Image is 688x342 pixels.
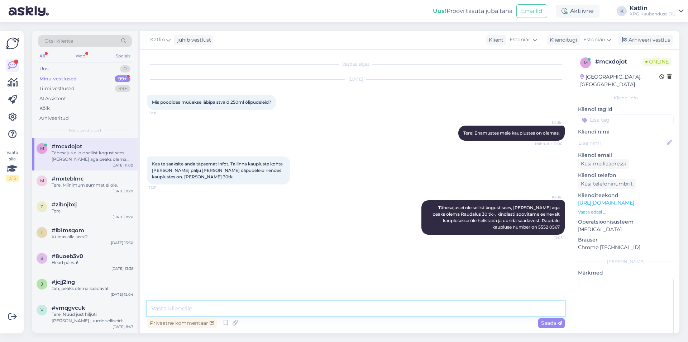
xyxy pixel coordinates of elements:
[583,36,605,44] span: Estonian
[111,240,133,245] div: [DATE] 13:50
[52,279,75,285] span: #jcjj2ing
[113,214,133,220] div: [DATE] 8:20
[630,5,684,17] a: KätlinKPG Kaubanduse OÜ
[578,218,674,226] p: Operatsioonisüsteem
[578,192,674,199] p: Klienditeekond
[578,114,674,125] input: Lisa tag
[630,11,676,17] div: KPG Kaubanduse OÜ
[578,172,674,179] p: Kliendi telefon
[152,161,284,179] span: Kas te saaksite anda täpsemat infot, Tallinna kaupluste kohta [PERSON_NAME] palju [PERSON_NAME] õ...
[74,51,87,61] div: Web
[41,230,43,235] span: i
[642,58,672,66] span: Online
[52,175,84,182] span: #mxteblmc
[578,159,629,169] div: Küsi meiliaadressi
[516,4,547,18] button: Emailid
[486,36,503,44] div: Klient
[578,151,674,159] p: Kliendi email
[44,37,73,45] span: Otsi kliente
[113,324,133,329] div: [DATE] 8:47
[578,244,674,251] p: Chrome [TECHNICAL_ID]
[578,95,674,101] div: Kliendi info
[52,227,84,234] span: #ib1msqom
[578,209,674,215] p: Vaata edasi ...
[535,141,563,146] span: Nähtud ✓ 11:00
[52,253,83,259] span: #8uoeb3v0
[111,163,133,168] div: [DATE] 11:00
[40,146,44,151] span: m
[578,226,674,233] p: [MEDICAL_DATA]
[39,65,48,72] div: Uus
[578,179,636,189] div: Küsi telefoninumbrit
[52,150,133,163] div: Tähesajus ei ole sellist kogust sees, [PERSON_NAME] aga peaks olema Raudalus 30 tk+, kindlasti so...
[115,85,130,92] div: 99+
[617,6,627,16] div: K
[52,143,82,150] span: #mcxdojot
[114,51,132,61] div: Socials
[150,36,165,44] span: Kätlin
[52,201,77,208] span: #zibnjbxj
[69,127,101,134] span: Minu vestlused
[113,188,133,194] div: [DATE] 8:20
[578,139,665,147] input: Lisa nimi
[52,259,133,266] div: Head päeva!
[115,75,130,83] div: 99+
[547,36,577,44] div: Klienditugi
[595,57,642,66] div: # mcxdojot
[630,5,676,11] div: Kätlin
[40,307,43,313] span: v
[147,76,565,83] div: [DATE]
[39,95,66,102] div: AI Assistent
[40,256,43,261] span: 8
[6,175,19,182] div: 2 / 3
[111,266,133,271] div: [DATE] 13:38
[52,182,133,188] div: Tere! Miinimum summat ei ole.
[433,7,513,15] div: Proovi tasuta juba täna:
[38,51,46,61] div: All
[52,208,133,214] div: Tere!
[149,110,176,116] span: 11:00
[556,5,599,18] div: Aktiivne
[578,106,674,113] p: Kliendi tag'id
[111,292,133,297] div: [DATE] 12:04
[40,178,44,183] span: m
[584,60,588,65] span: m
[578,128,674,136] p: Kliendi nimi
[6,37,19,50] img: Askly Logo
[152,99,271,105] span: Mis poodides müüakse läbipaistvaid 250ml õlipudeleid?
[536,120,563,125] span: Kätlin
[52,285,133,292] div: Jah, peaks olema saadaval.
[147,318,217,328] div: Privaatne kommentaar
[578,236,674,244] p: Brauser
[433,8,446,14] b: Uus!
[39,75,77,83] div: Minu vestlused
[578,269,674,277] p: Märkmed
[618,35,673,45] div: Arhiveeri vestlus
[433,205,561,230] span: Tähesajus ei ole sellist kogust sees, [PERSON_NAME] aga peaks olema Raudalus 30 tk+, kindlasti so...
[580,73,659,88] div: [GEOGRAPHIC_DATA], [GEOGRAPHIC_DATA]
[578,200,634,206] a: [URL][DOMAIN_NAME]
[175,36,211,44] div: juhib vestlust
[578,258,674,265] div: [PERSON_NAME]
[40,204,43,209] span: z
[510,36,531,44] span: Estonian
[52,305,85,311] span: #vmqgvcuk
[6,149,19,182] div: Vaata siia
[52,311,133,324] div: Tere! Nüüd just hiljuti [PERSON_NAME] juurde selliseid: [URL][DOMAIN_NAME]
[39,105,50,112] div: Kõik
[541,320,562,326] span: Saada
[39,115,69,122] div: Arhiveeritud
[149,185,176,190] span: 11:01
[52,234,133,240] div: Kuidas alla lasta?
[536,195,563,200] span: Kätlin
[41,281,43,287] span: j
[147,61,565,67] div: Vestlus algas
[463,130,560,136] span: Tere! Enamustes meie kauplustes on olemas.
[39,85,75,92] div: Tiimi vestlused
[120,65,130,72] div: 0
[536,235,563,240] span: 11:03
